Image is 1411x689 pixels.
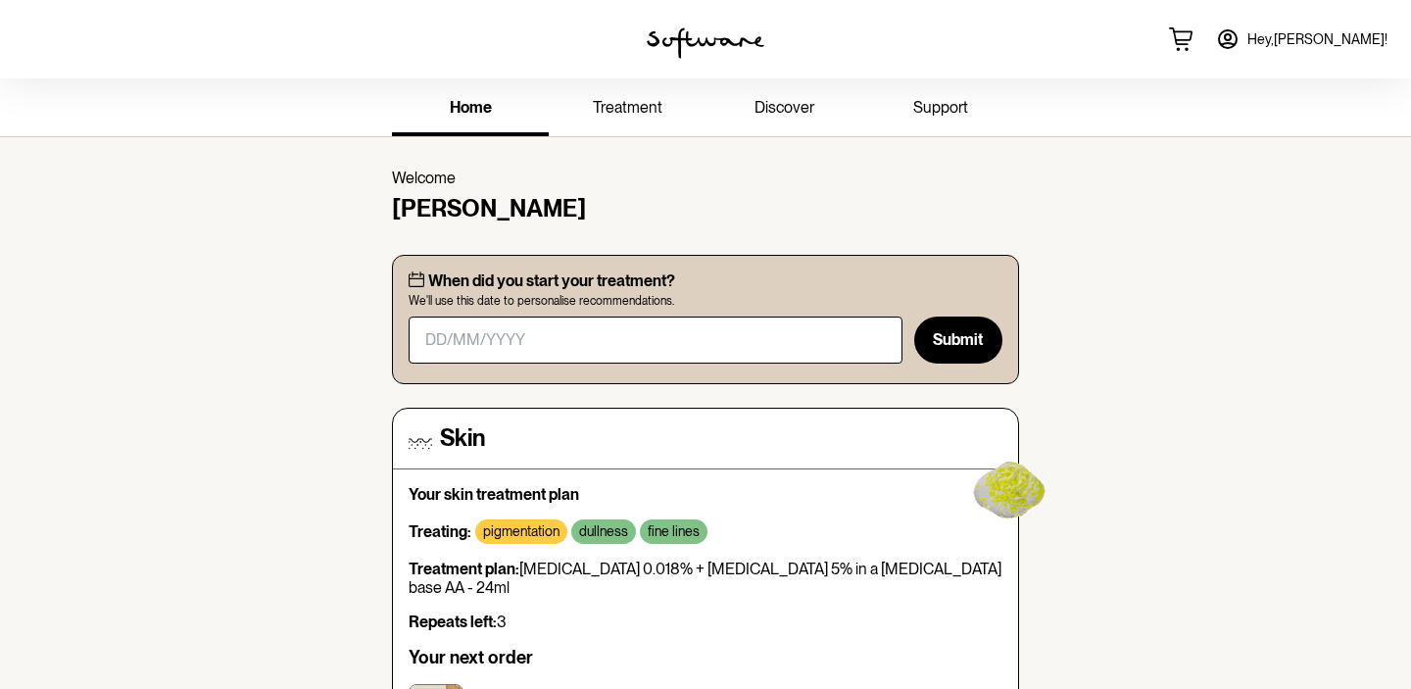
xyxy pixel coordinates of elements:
span: Hey, [PERSON_NAME] ! [1247,31,1387,48]
a: support [862,82,1019,136]
input: DD/MM/YYYY [409,317,902,364]
span: Submit [933,330,983,349]
a: treatment [549,82,705,136]
strong: Treating: [409,522,471,541]
h4: [PERSON_NAME] [392,195,1019,223]
p: dullness [579,523,628,540]
a: Hey,[PERSON_NAME]! [1204,16,1399,63]
p: Your skin treatment plan [409,485,1002,504]
p: 3 [409,613,1002,631]
a: discover [705,82,862,136]
p: [MEDICAL_DATA] 0.018% + [MEDICAL_DATA] 5% in a [MEDICAL_DATA] base AA - 24ml [409,560,1002,597]
strong: Repeats left: [409,613,497,631]
p: Welcome [392,169,1019,187]
p: fine lines [648,523,700,540]
span: treatment [593,98,662,117]
button: Submit [914,317,1002,364]
span: support [913,98,968,117]
p: pigmentation [483,523,560,540]
strong: Treatment plan: [409,560,519,578]
p: When did you start your treatment? [428,271,675,290]
img: yellow-blob.9da643008c2f38f7bdc4.gif [949,423,1074,549]
span: home [450,98,492,117]
img: software logo [647,27,764,59]
span: discover [754,98,814,117]
h4: Skin [440,424,485,453]
h6: Your next order [409,647,1002,668]
span: We'll use this date to personalise recommendations. [409,294,1002,308]
a: home [392,82,549,136]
